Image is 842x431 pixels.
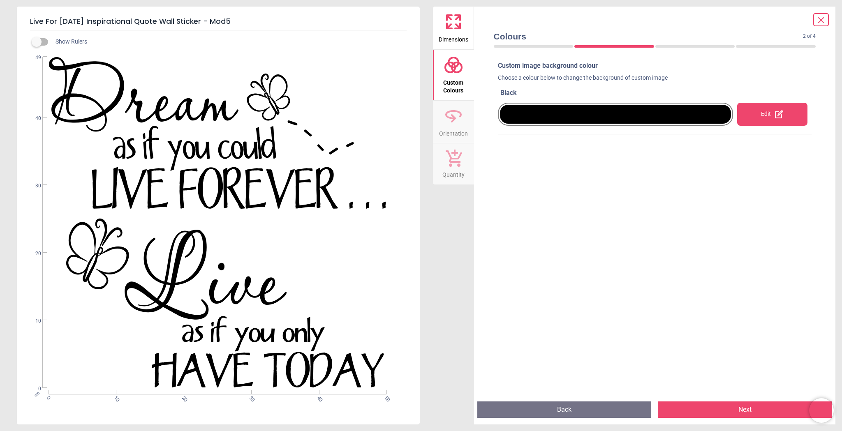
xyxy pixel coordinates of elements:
[442,167,465,179] span: Quantity
[25,115,41,122] span: 40
[248,395,253,400] span: 30
[439,126,468,138] span: Orientation
[433,7,474,49] button: Dimensions
[33,390,41,398] span: cm
[383,395,388,400] span: 50
[433,101,474,143] button: Orientation
[439,32,468,44] span: Dimensions
[113,395,118,400] span: 10
[180,395,185,400] span: 20
[500,88,812,97] div: Black
[477,401,652,418] button: Back
[434,75,473,95] span: Custom Colours
[433,50,474,100] button: Custom Colours
[803,33,816,40] span: 2 of 4
[30,13,407,30] h5: Live For [DATE] Inspirational Quote Wall Sticker - Mod5
[45,395,50,400] span: 0
[498,62,598,69] span: Custom image background colour
[25,250,41,257] span: 20
[25,385,41,392] span: 0
[25,54,41,61] span: 49
[809,398,834,423] iframe: Brevo live chat
[25,318,41,325] span: 10
[498,74,812,85] div: Choose a colour below to change the background of custom image
[658,401,832,418] button: Next
[37,37,420,47] div: Show Rulers
[494,30,803,42] span: Colours
[433,143,474,184] button: Quantity
[737,103,808,126] div: Edit
[315,395,321,400] span: 40
[25,182,41,189] span: 30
